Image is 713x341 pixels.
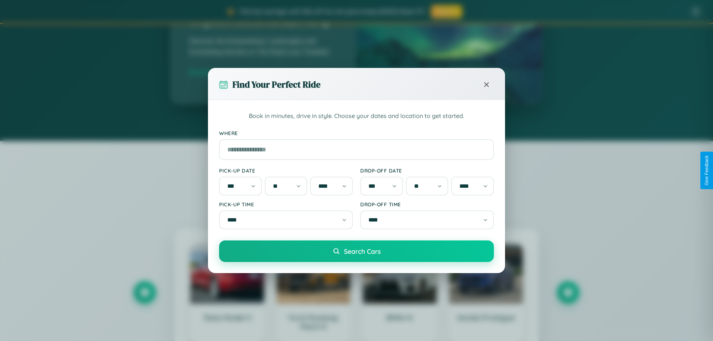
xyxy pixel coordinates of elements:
button: Search Cars [219,240,494,262]
h3: Find Your Perfect Ride [232,78,320,91]
label: Pick-up Date [219,167,353,174]
label: Where [219,130,494,136]
label: Drop-off Time [360,201,494,207]
span: Search Cars [344,247,381,255]
label: Drop-off Date [360,167,494,174]
p: Book in minutes, drive in style. Choose your dates and location to get started. [219,111,494,121]
label: Pick-up Time [219,201,353,207]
